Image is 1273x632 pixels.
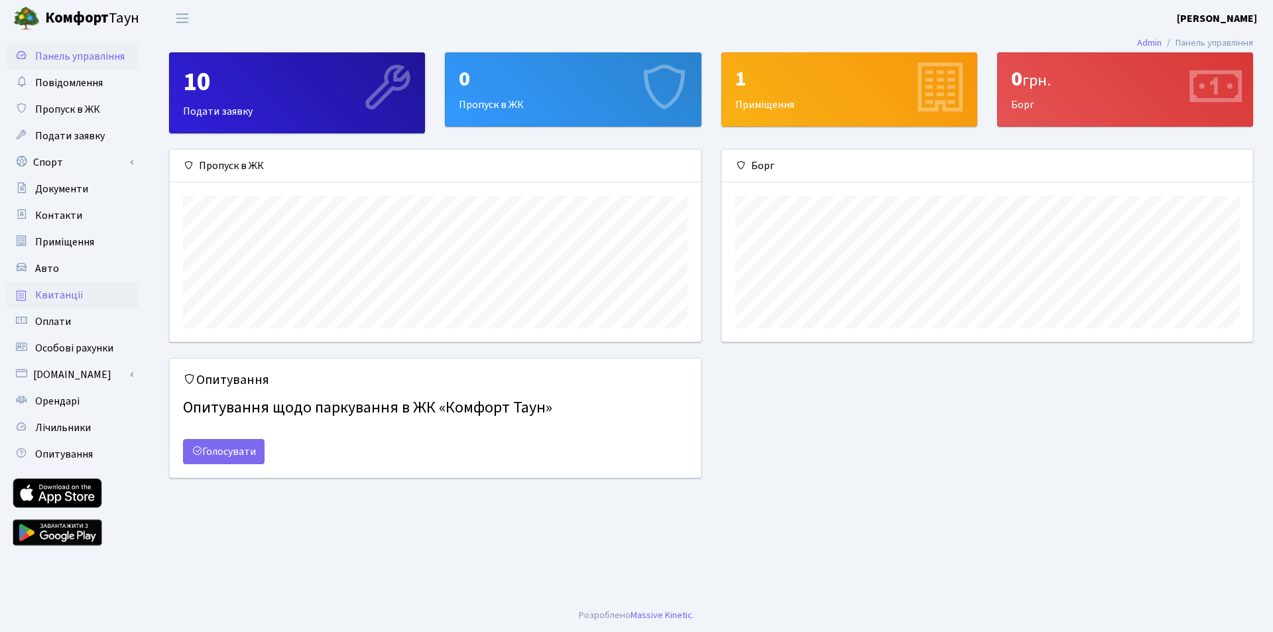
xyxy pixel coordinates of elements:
[35,288,84,302] span: Квитанції
[7,123,139,149] a: Подати заявку
[7,255,139,282] a: Авто
[1117,29,1273,57] nav: breadcrumb
[7,43,139,70] a: Панель управління
[35,49,125,64] span: Панель управління
[35,261,59,276] span: Авто
[183,66,411,98] div: 10
[35,102,100,117] span: Пропуск в ЖК
[446,53,700,126] div: Пропуск в ЖК
[579,608,631,622] a: Розроблено
[35,314,71,329] span: Оплати
[445,52,701,127] a: 0Пропуск в ЖК
[35,341,113,355] span: Особові рахунки
[35,182,88,196] span: Документи
[35,394,80,409] span: Орендарі
[722,150,1253,182] div: Борг
[722,53,977,126] div: Приміщення
[7,388,139,414] a: Орендарі
[7,361,139,388] a: [DOMAIN_NAME]
[998,53,1252,126] div: Борг
[579,608,694,623] div: .
[35,235,94,249] span: Приміщення
[1177,11,1257,27] a: [PERSON_NAME]
[45,7,109,29] b: Комфорт
[1022,69,1051,92] span: грн.
[7,96,139,123] a: Пропуск в ЖК
[7,202,139,229] a: Контакти
[7,335,139,361] a: Особові рахунки
[7,414,139,441] a: Лічильники
[35,129,105,143] span: Подати заявку
[183,393,688,423] h4: Опитування щодо паркування в ЖК «Комфорт Таун»
[169,52,425,133] a: 10Подати заявку
[35,208,82,223] span: Контакти
[631,608,692,622] a: Massive Kinetic
[7,70,139,96] a: Повідомлення
[35,420,91,435] span: Лічильники
[45,7,139,30] span: Таун
[7,441,139,468] a: Опитування
[721,52,977,127] a: 1Приміщення
[170,150,701,182] div: Пропуск в ЖК
[1177,11,1257,26] b: [PERSON_NAME]
[7,149,139,176] a: Спорт
[7,308,139,335] a: Оплати
[7,176,139,202] a: Документи
[1011,66,1239,92] div: 0
[13,5,40,32] img: logo.png
[170,53,424,133] div: Подати заявку
[183,439,265,464] a: Голосувати
[35,447,93,462] span: Опитування
[735,66,963,92] div: 1
[7,229,139,255] a: Приміщення
[35,76,103,90] span: Повідомлення
[1137,36,1162,50] a: Admin
[183,372,688,388] h5: Опитування
[459,66,687,92] div: 0
[166,7,199,29] button: Переключити навігацію
[1162,36,1253,50] li: Панель управління
[7,282,139,308] a: Квитанції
